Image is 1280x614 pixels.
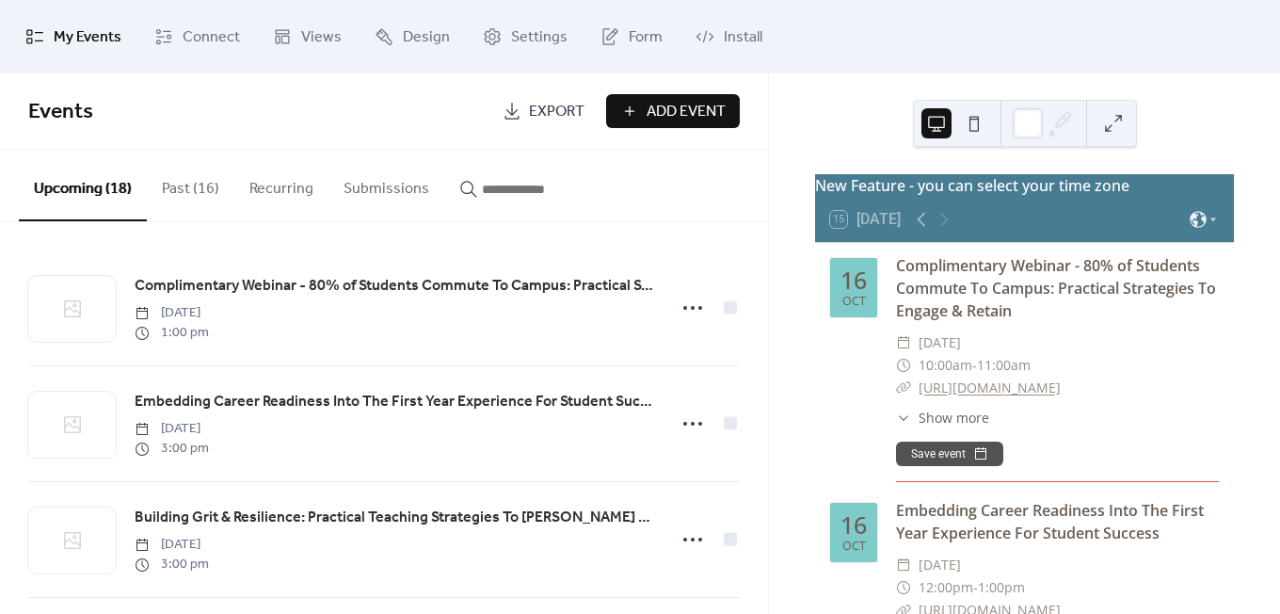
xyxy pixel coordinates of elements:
span: Events [28,91,93,133]
div: Oct [842,541,866,553]
span: Embedding Career Readiness Into The First Year Experience For Student Success [135,391,655,413]
span: [DATE] [919,554,961,576]
button: Past (16) [147,150,234,219]
span: Settings [511,23,568,53]
a: Embedding Career Readiness Into The First Year Experience For Student Success [896,500,1204,543]
span: 1:00pm [978,576,1025,599]
div: ​ [896,408,911,428]
span: [DATE] [135,303,209,323]
button: ​Show more [896,408,989,428]
a: Embedding Career Readiness Into The First Year Experience For Student Success [135,390,655,414]
button: Save event [896,442,1003,466]
div: 16 [840,268,867,292]
span: Building Grit & Resilience: Practical Teaching Strategies To [PERSON_NAME] Perseverance [135,507,655,529]
button: Add Event [606,94,740,128]
div: ​ [896,354,911,377]
span: [DATE] [919,331,961,354]
a: Views [259,8,356,66]
span: 1:00 pm [135,323,209,343]
span: - [973,576,978,599]
span: Complimentary Webinar - 80% of Students Commute To Campus: Practical Strategies To Engage & Retain [135,275,655,298]
span: Design [403,23,450,53]
span: Install [724,23,762,53]
span: 3:00 pm [135,555,209,574]
span: [DATE] [135,535,209,555]
a: Connect [140,8,254,66]
span: 11:00am [977,354,1031,377]
div: New Feature - you can select your time zone [815,174,1234,197]
span: Add Event [647,101,726,123]
div: ​ [896,331,911,354]
a: My Events [11,8,136,66]
span: 10:00am [919,354,972,377]
div: ​ [896,377,911,399]
span: [DATE] [135,419,209,439]
a: Settings [469,8,582,66]
a: Install [681,8,776,66]
span: 3:00 pm [135,439,209,459]
div: ​ [896,576,911,599]
a: Form [586,8,677,66]
span: Form [629,23,663,53]
button: Upcoming (18) [19,150,147,221]
span: 12:00pm [919,576,973,599]
button: Submissions [328,150,444,219]
div: 16 [840,513,867,537]
a: Building Grit & Resilience: Practical Teaching Strategies To [PERSON_NAME] Perseverance [135,506,655,530]
a: Design [360,8,464,66]
a: Complimentary Webinar - 80% of Students Commute To Campus: Practical Strategies To Engage & Retain [135,274,655,299]
span: Show more [919,408,989,428]
a: Export [488,94,599,128]
span: - [972,354,977,377]
span: Connect [183,23,240,53]
a: [URL][DOMAIN_NAME] [919,379,1061,396]
div: ​ [896,554,911,576]
div: Oct [842,296,866,308]
span: Views [301,23,342,53]
span: Export [529,101,584,123]
button: Recurring [234,150,328,219]
span: My Events [54,23,121,53]
a: Complimentary Webinar - 80% of Students Commute To Campus: Practical Strategies To Engage & Retain [896,255,1216,321]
